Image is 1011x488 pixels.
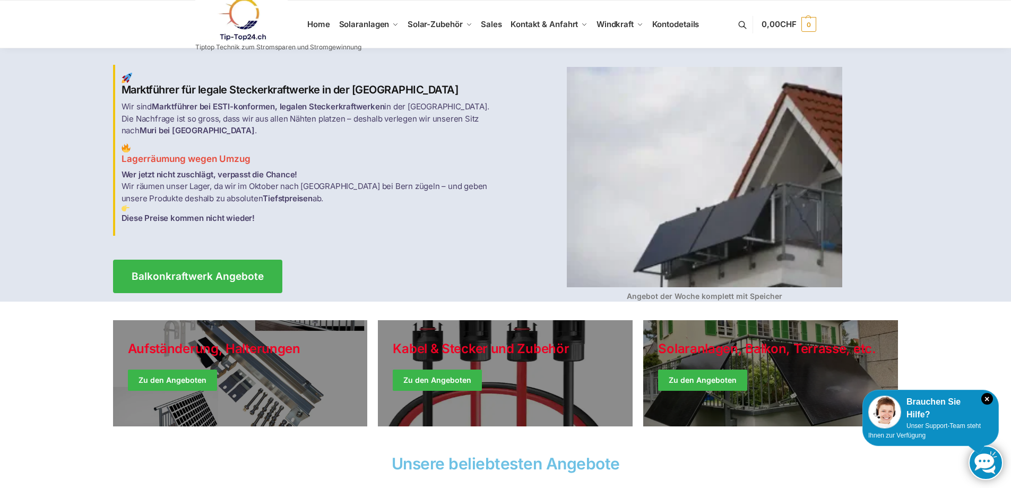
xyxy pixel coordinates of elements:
[122,73,499,97] h2: Marktführer für legale Steckerkraftwerke in der [GEOGRAPHIC_DATA]
[334,1,403,48] a: Solaranlagen
[868,396,993,421] div: Brauchen Sie Hilfe?
[511,19,578,29] span: Kontakt & Anfahrt
[113,456,898,472] h2: Unsere beliebtesten Angebote
[762,8,816,40] a: 0,00CHF 0
[113,320,368,426] a: Holiday Style
[780,19,797,29] span: CHF
[140,125,255,135] strong: Muri bei [GEOGRAPHIC_DATA]
[627,292,782,301] strong: Angebot der Woche komplett mit Speicher
[195,44,361,50] p: Tiptop Technik zum Stromsparen und Stromgewinnung
[122,101,499,137] p: Wir sind in der [GEOGRAPHIC_DATA]. Die Nachfrage ist so gross, dass wir aus allen Nähten platzen ...
[378,320,633,426] a: Holiday Style
[643,320,898,426] a: Winter Jackets
[981,393,993,405] i: Schließen
[477,1,506,48] a: Sales
[122,204,129,212] img: Home 3
[647,1,703,48] a: Kontodetails
[801,17,816,32] span: 0
[567,67,842,287] img: Home 4
[597,19,634,29] span: Windkraft
[592,1,648,48] a: Windkraft
[263,193,312,203] strong: Tiefstpreisen
[762,19,796,29] span: 0,00
[113,260,282,293] a: Balkonkraftwerk Angebote
[152,101,384,112] strong: Marktführer bei ESTI-konformen, legalen Steckerkraftwerken
[122,169,499,225] p: Wir räumen unser Lager, da wir im Oktober nach [GEOGRAPHIC_DATA] bei Bern zügeln – und geben unse...
[506,1,592,48] a: Kontakt & Anfahrt
[122,143,131,152] img: Home 2
[132,271,264,281] span: Balkonkraftwerk Angebote
[122,213,255,223] strong: Diese Preise kommen nicht wieder!
[408,19,463,29] span: Solar-Zubehör
[339,19,390,29] span: Solaranlagen
[122,169,298,179] strong: Wer jetzt nicht zuschlägt, verpasst die Chance!
[652,19,699,29] span: Kontodetails
[122,143,499,166] h3: Lagerräumung wegen Umzug
[868,422,981,439] span: Unser Support-Team steht Ihnen zur Verfügung
[481,19,502,29] span: Sales
[122,73,132,83] img: Home 1
[403,1,477,48] a: Solar-Zubehör
[868,396,901,429] img: Customer service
